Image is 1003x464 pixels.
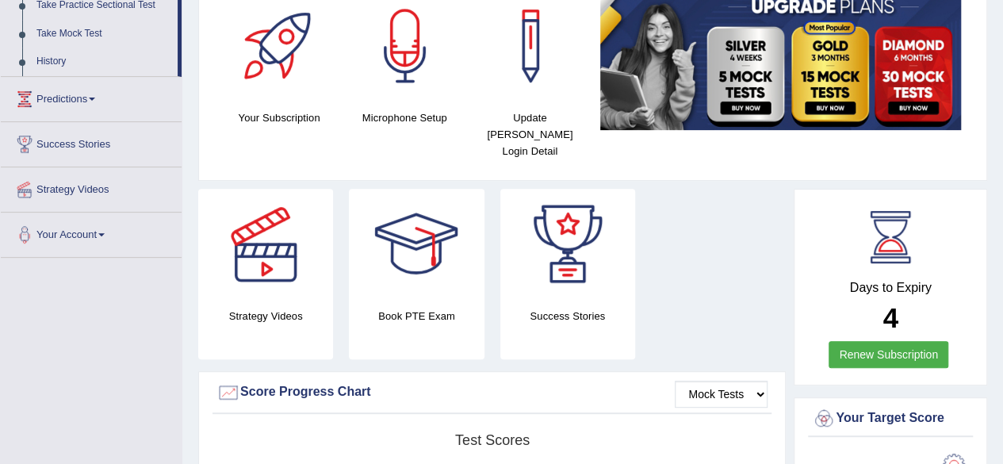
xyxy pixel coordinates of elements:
h4: Strategy Videos [198,308,333,324]
div: Your Target Score [812,407,969,431]
a: Strategy Videos [1,167,182,207]
a: Success Stories [1,122,182,162]
a: Renew Subscription [829,341,948,368]
h4: Success Stories [500,308,635,324]
h4: Book PTE Exam [349,308,484,324]
h4: Microphone Setup [350,109,459,126]
h4: Your Subscription [224,109,334,126]
a: History [29,48,178,76]
a: Your Account [1,213,182,252]
h4: Days to Expiry [812,281,969,295]
tspan: Test scores [455,432,530,448]
a: Take Mock Test [29,20,178,48]
h4: Update [PERSON_NAME] Login Detail [475,109,584,159]
a: Predictions [1,77,182,117]
b: 4 [882,302,898,333]
div: Score Progress Chart [216,381,768,405]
